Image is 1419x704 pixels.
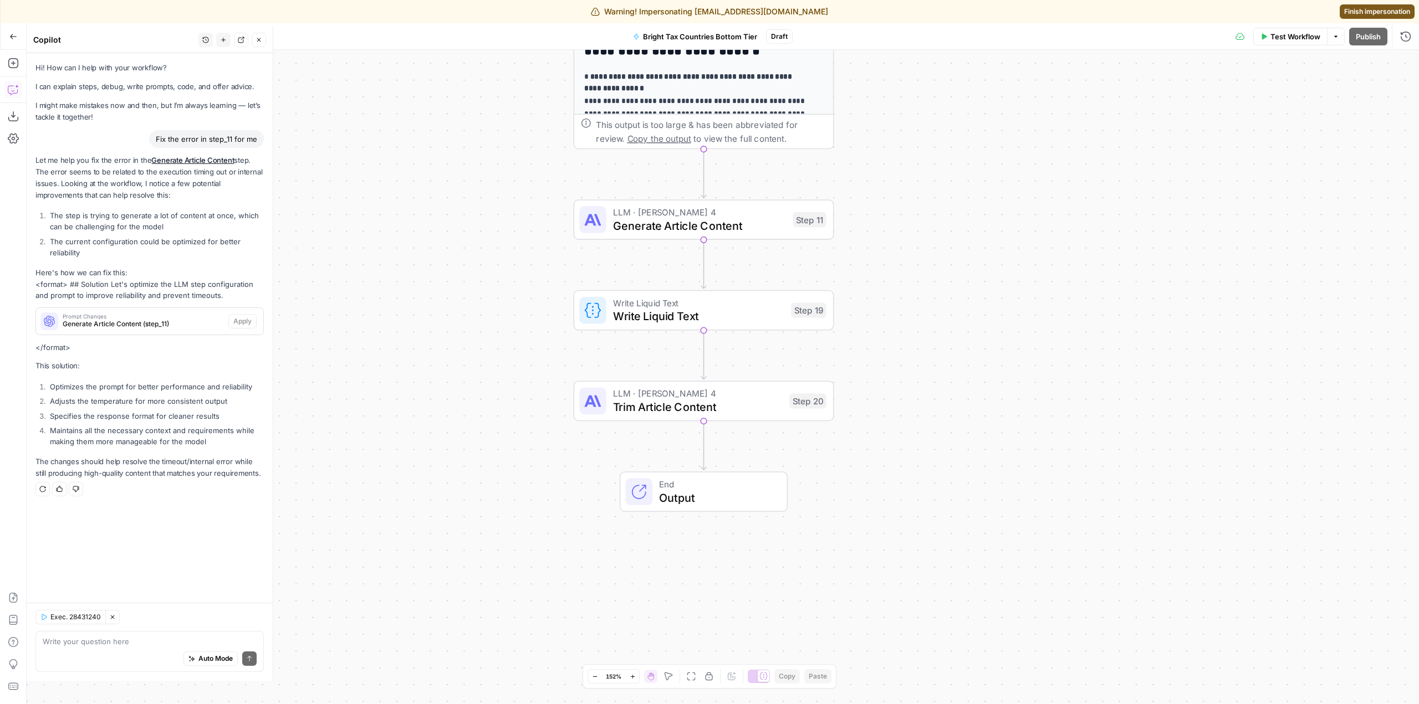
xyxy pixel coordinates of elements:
[596,118,826,145] div: This output is too large & has been abbreviated for review. to view the full content.
[35,267,264,279] p: Here's how we can fix this:
[774,669,800,684] button: Copy
[1253,28,1327,45] button: Test Workflow
[701,421,706,470] g: Edge from step_20 to end
[35,100,264,123] p: I might make mistakes now and then, but I’m always learning — let’s tackle it together!
[50,612,101,622] span: Exec. 28431240
[47,236,264,258] li: The current configuration could be optimized for better reliability
[613,217,786,234] span: Generate Article Content
[574,471,834,512] div: EndOutput
[47,410,264,422] li: Specifies the response format for cleaner results
[771,32,788,42] span: Draft
[228,314,257,328] button: Apply
[35,81,264,93] p: I can explain steps, debug, write prompts, code, and offer advice.
[643,31,757,42] span: Bright Tax Countries Bottom Tier
[659,489,773,506] span: Output
[659,477,773,491] span: End
[809,671,827,681] span: Paste
[198,654,233,664] span: Auto Mode
[591,6,828,17] div: Warning! Impersonating [EMAIL_ADDRESS][DOMAIN_NAME]
[183,651,238,666] button: Auto Mode
[1349,28,1387,45] button: Publish
[1356,31,1381,42] span: Publish
[151,156,234,165] a: Generate Article Content
[35,456,264,479] p: The changes should help resolve the timeout/internal error while still producing high-quality con...
[35,360,264,372] p: This solution:
[627,133,691,143] span: Copy the output
[47,210,264,232] li: The step is trying to generate a lot of content at once, which can be challenging for the model
[35,155,264,480] div: <format> ## Solution Let's optimize the LLM step configuration and prompt to improve reliability ...
[779,671,795,681] span: Copy
[47,425,264,447] li: Maintains all the necessary context and requirements while making them more manageable for the model
[701,149,706,198] g: Edge from step_17 to step_11
[35,155,264,202] p: Let me help you fix the error in the step. The error seems to be related to the execution timing ...
[789,393,826,408] div: Step 20
[1270,31,1320,42] span: Test Workflow
[574,199,834,240] div: LLM · [PERSON_NAME] 4Generate Article ContentStep 11
[613,308,784,325] span: Write Liquid Text
[63,319,224,329] span: Generate Article Content (step_11)
[574,290,834,331] div: Write Liquid TextWrite Liquid TextStep 19
[35,62,264,74] p: Hi! How can I help with your workflow?
[149,130,264,148] div: Fix the error in step_11 for me
[613,387,783,400] span: LLM · [PERSON_NAME] 4
[791,303,826,318] div: Step 19
[233,316,252,326] span: Apply
[1344,7,1410,17] span: Finish impersonation
[701,331,706,379] g: Edge from step_19 to step_20
[613,296,784,309] span: Write Liquid Text
[606,672,621,681] span: 152%
[574,381,834,422] div: LLM · [PERSON_NAME] 4Trim Article ContentStep 20
[626,28,764,45] button: Bright Tax Countries Bottom Tier
[33,34,195,45] div: Copilot
[47,381,264,392] li: Optimizes the prompt for better performance and reliability
[613,205,786,219] span: LLM · [PERSON_NAME] 4
[1340,4,1415,19] a: Finish impersonation
[701,240,706,289] g: Edge from step_11 to step_19
[35,610,105,624] button: Exec. 28431240
[793,212,826,227] div: Step 11
[613,398,783,415] span: Trim Article Content
[804,669,831,684] button: Paste
[63,314,224,319] span: Prompt Changes
[47,395,264,407] li: Adjusts the temperature for more consistent output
